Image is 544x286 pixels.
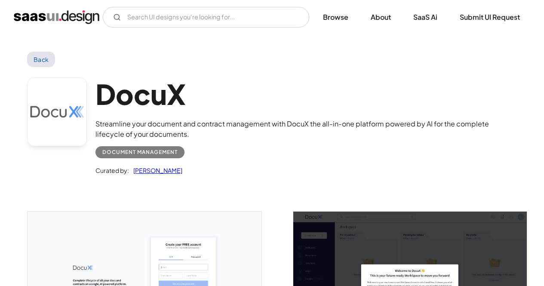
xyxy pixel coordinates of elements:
div: Document Management [102,147,178,157]
input: Search UI designs you're looking for... [103,7,309,28]
a: Back [27,52,55,67]
a: home [14,10,99,24]
div: Streamline your document and contract management with DocuX the all-in-one platform powered by AI... [95,119,517,139]
a: Browse [313,8,359,27]
a: About [360,8,401,27]
a: SaaS Ai [403,8,448,27]
a: Submit UI Request [449,8,530,27]
div: Curated by: [95,165,129,175]
h1: DocuX [95,77,517,111]
a: [PERSON_NAME] [129,165,182,175]
form: Email Form [103,7,309,28]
